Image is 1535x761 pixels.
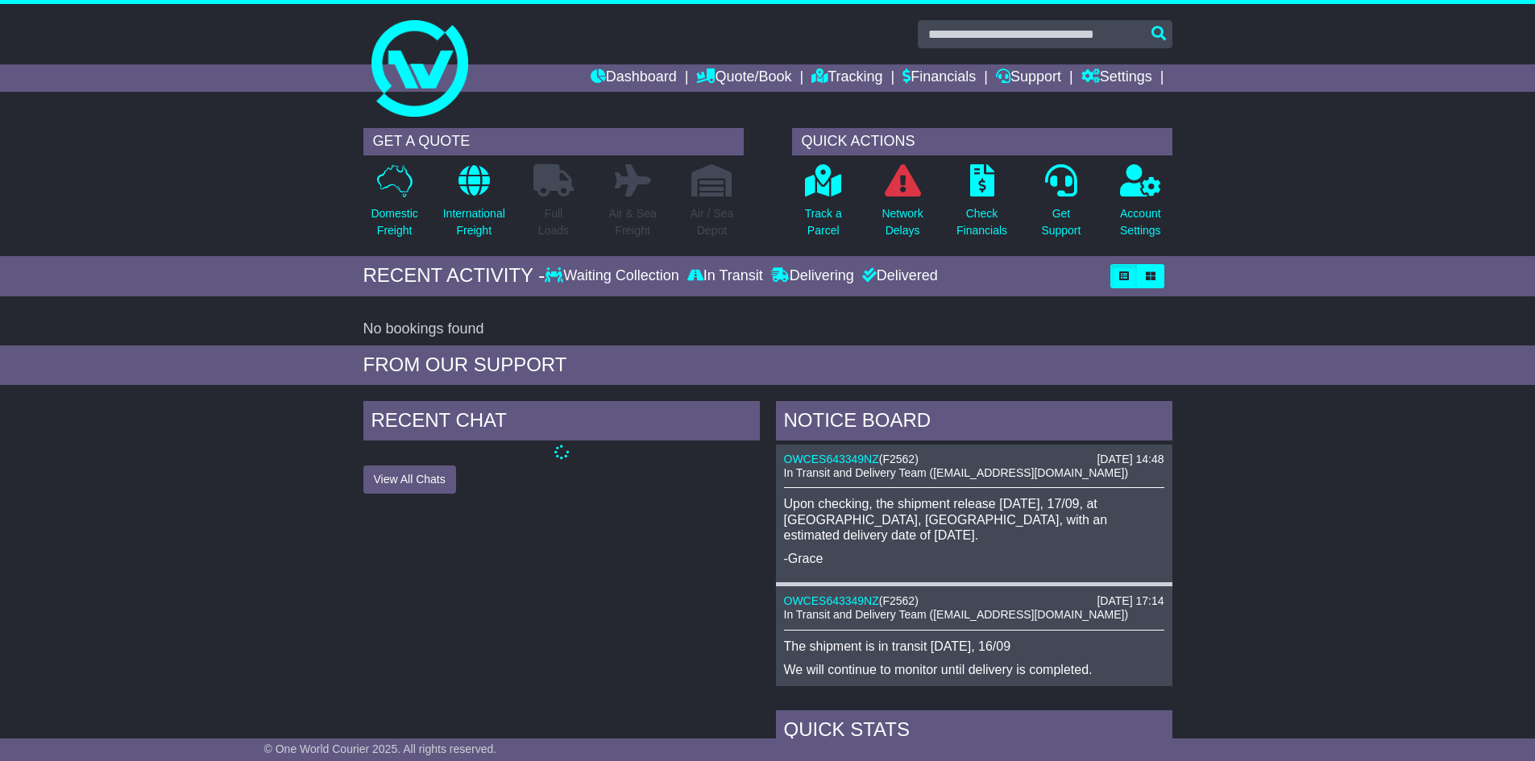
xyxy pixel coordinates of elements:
div: Quick Stats [776,710,1172,754]
div: [DATE] 17:14 [1097,594,1164,608]
p: Check Financials [956,205,1007,239]
p: Upon checking, the shipment release [DATE], 17/09, at [GEOGRAPHIC_DATA], [GEOGRAPHIC_DATA], with ... [784,496,1164,543]
span: © One World Courier 2025. All rights reserved. [264,742,497,755]
p: Domestic Freight [371,205,417,239]
a: InternationalFreight [442,163,506,248]
div: Delivered [858,267,938,285]
div: In Transit [683,267,767,285]
p: Air / Sea Depot [691,205,734,239]
div: ( ) [784,453,1164,466]
span: F2562 [882,453,915,465]
a: Quote/Book [696,64,791,92]
a: Support [996,64,1061,92]
a: Financials [902,64,976,92]
div: FROM OUR SUPPORT [363,354,1172,377]
p: -[PERSON_NAME] [784,685,1164,701]
div: Delivering [767,267,858,285]
span: F2562 [882,594,915,607]
a: GetSupport [1040,163,1081,248]
div: [DATE] 14:48 [1097,453,1164,466]
p: International Freight [443,205,505,239]
p: Network Delays [882,205,923,239]
p: Track a Parcel [805,205,842,239]
p: We will continue to monitor until delivery is completed. [784,662,1164,677]
div: ( ) [784,594,1164,608]
p: -Grace [784,551,1164,566]
div: No bookings found [363,321,1172,338]
div: RECENT CHAT [363,401,760,445]
div: Waiting Collection [545,267,682,285]
p: Air & Sea Freight [609,205,657,239]
a: OWCES643349NZ [784,453,879,465]
a: Settings [1081,64,1152,92]
div: QUICK ACTIONS [792,128,1172,155]
a: AccountSettings [1119,163,1162,248]
p: Account Settings [1120,205,1161,239]
div: NOTICE BOARD [776,401,1172,445]
a: OWCES643349NZ [784,594,879,607]
div: RECENT ACTIVITY - [363,264,546,287]
span: In Transit and Delivery Team ([EMAIL_ADDRESS][DOMAIN_NAME]) [784,466,1129,479]
p: The shipment is in transit [DATE], 16/09 [784,639,1164,654]
button: View All Chats [363,465,456,494]
span: In Transit and Delivery Team ([EMAIL_ADDRESS][DOMAIN_NAME]) [784,608,1129,621]
a: CheckFinancials [956,163,1008,248]
div: GET A QUOTE [363,128,744,155]
a: NetworkDelays [881,163,923,248]
a: DomesticFreight [370,163,418,248]
a: Tracking [811,64,882,92]
p: Get Support [1041,205,1081,239]
a: Track aParcel [804,163,843,248]
p: Full Loads [533,205,574,239]
a: Dashboard [591,64,677,92]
